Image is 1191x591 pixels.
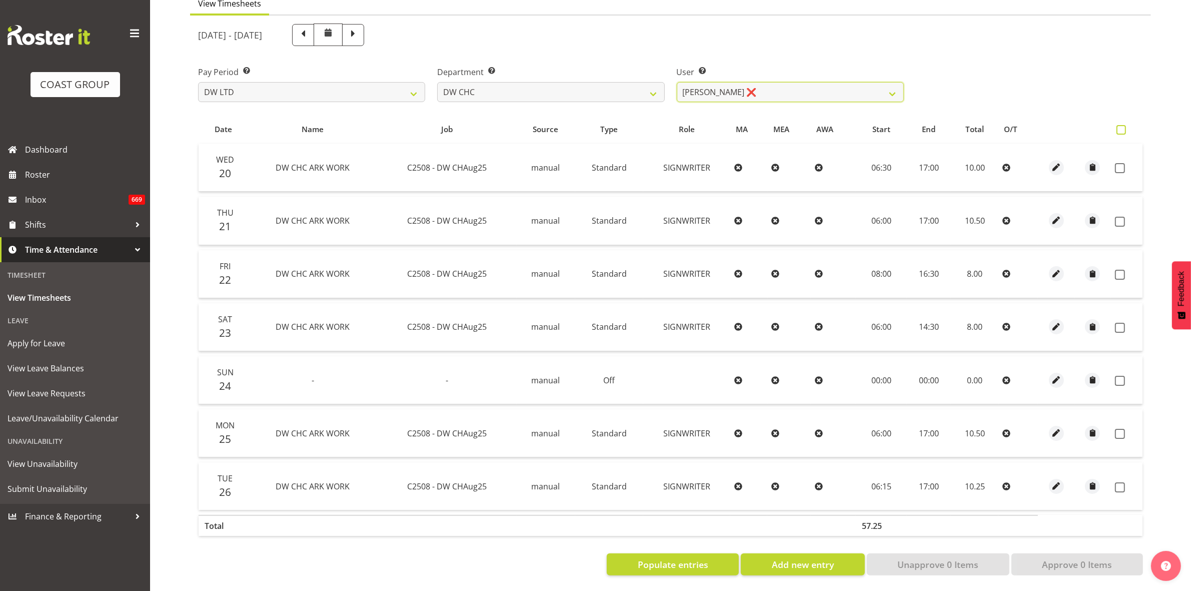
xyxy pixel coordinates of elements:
[951,144,998,192] td: 10.00
[907,144,951,192] td: 17:00
[3,406,148,431] a: Leave/Unavailability Calendar
[951,303,998,351] td: 8.00
[532,375,560,386] span: manual
[856,303,906,351] td: 06:00
[575,409,643,457] td: Standard
[276,321,350,332] span: DW CHC ARK WORK
[1011,553,1143,575] button: Approve 0 Items
[254,124,372,135] div: Name
[532,428,560,439] span: manual
[649,124,725,135] div: Role
[663,162,710,173] span: SIGNWRITER
[575,197,643,245] td: Standard
[912,124,945,135] div: End
[8,290,143,305] span: View Timesheets
[817,124,850,135] div: AWA
[25,167,145,182] span: Roster
[856,462,906,510] td: 06:15
[218,473,233,484] span: Tue
[951,409,998,457] td: 10.50
[437,66,664,78] label: Department
[638,558,708,571] span: Populate entries
[198,30,262,41] h5: [DATE] - [DATE]
[407,162,487,173] span: C2508 - DW CHAug25
[862,124,901,135] div: Start
[856,356,906,404] td: 00:00
[204,124,242,135] div: Date
[532,481,560,492] span: manual
[663,321,710,332] span: SIGNWRITER
[8,386,143,401] span: View Leave Requests
[575,462,643,510] td: Standard
[1172,261,1191,329] button: Feedback - Show survey
[218,314,232,325] span: Sat
[856,197,906,245] td: 06:00
[216,154,234,165] span: Wed
[129,195,145,205] span: 669
[276,481,350,492] span: DW CHC ARK WORK
[25,142,145,157] span: Dashboard
[3,310,148,331] div: Leave
[3,451,148,476] a: View Unavailability
[276,428,350,439] span: DW CHC ARK WORK
[276,162,350,173] span: DW CHC ARK WORK
[856,409,906,457] td: 06:00
[741,553,864,575] button: Add new entry
[3,285,148,310] a: View Timesheets
[575,356,643,404] td: Off
[532,162,560,173] span: manual
[907,462,951,510] td: 17:00
[856,515,906,536] th: 57.25
[1177,271,1186,306] span: Feedback
[1004,124,1032,135] div: O/T
[25,509,130,524] span: Finance & Reporting
[446,375,448,386] span: -
[663,428,710,439] span: SIGNWRITER
[276,268,350,279] span: DW CHC ARK WORK
[3,476,148,501] a: Submit Unavailability
[522,124,569,135] div: Source
[198,66,425,78] label: Pay Period
[216,420,235,431] span: Mon
[8,25,90,45] img: Rosterit website logo
[856,250,906,298] td: 08:00
[575,144,643,192] td: Standard
[907,197,951,245] td: 17:00
[219,166,231,180] span: 20
[219,432,231,446] span: 25
[219,273,231,287] span: 22
[407,215,487,226] span: C2508 - DW CHAug25
[907,409,951,457] td: 17:00
[957,124,993,135] div: Total
[897,558,978,571] span: Unapprove 0 Items
[951,197,998,245] td: 10.50
[581,124,638,135] div: Type
[312,375,314,386] span: -
[532,268,560,279] span: manual
[217,367,234,378] span: Sun
[1042,558,1112,571] span: Approve 0 Items
[867,553,1009,575] button: Unapprove 0 Items
[575,303,643,351] td: Standard
[772,558,834,571] span: Add new entry
[407,481,487,492] span: C2508 - DW CHAug25
[736,124,762,135] div: MA
[532,215,560,226] span: manual
[407,321,487,332] span: C2508 - DW CHAug25
[219,485,231,499] span: 26
[663,215,710,226] span: SIGNWRITER
[25,217,130,232] span: Shifts
[3,265,148,285] div: Timesheet
[677,66,904,78] label: User
[907,303,951,351] td: 14:30
[951,250,998,298] td: 8.00
[951,356,998,404] td: 0.00
[575,250,643,298] td: Standard
[25,242,130,257] span: Time & Attendance
[663,268,710,279] span: SIGNWRITER
[663,481,710,492] span: SIGNWRITER
[25,192,129,207] span: Inbox
[407,428,487,439] span: C2508 - DW CHAug25
[3,431,148,451] div: Unavailability
[219,326,231,340] span: 23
